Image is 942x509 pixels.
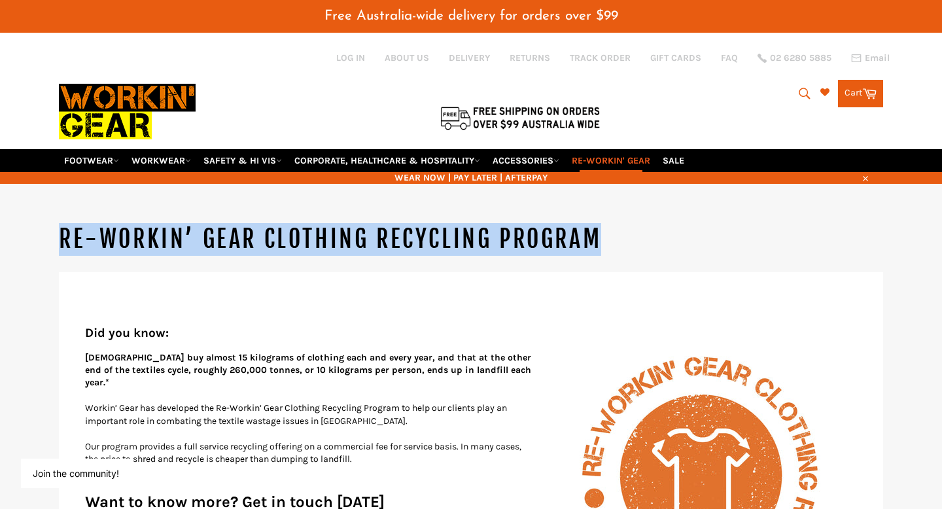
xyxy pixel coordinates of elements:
a: FAQ [721,52,738,64]
span: 02 6280 5885 [770,54,831,63]
a: TRACK ORDER [570,52,631,64]
strong: [DEMOGRAPHIC_DATA] buy almost 15 kilograms of clothing each and every year, and that at the other... [85,352,531,389]
a: WORKWEAR [126,149,196,172]
a: FOOTWEAR [59,149,124,172]
img: Flat $9.95 shipping Australia wide [438,104,602,132]
a: RETURNS [510,52,550,64]
img: Workin Gear leaders in Workwear, Safety Boots, PPE, Uniforms. Australia's No.1 in Workwear [59,75,196,149]
h1: Re-Workin’ Gear Clothing Recycling Program [59,223,883,256]
a: ABOUT US [385,52,429,64]
button: Join the community! [33,468,119,479]
a: RE-WORKIN' GEAR [567,149,655,172]
a: SALE [657,149,689,172]
a: ACCESSORIES [487,149,565,172]
h2: Did you know: [85,325,857,342]
span: WEAR NOW | PAY LATER | AFTERPAY [59,171,883,184]
a: 02 6280 5885 [758,54,831,63]
span: Free Australia-wide delivery for orders over $99 [324,9,618,23]
p: Our program provides a full service recycling offering on a commercial fee for service basis. In ... [85,440,857,466]
a: GIFT CARDS [650,52,701,64]
a: CORPORATE, HEALTHCARE & HOSPITALITY [289,149,485,172]
span: Email [865,54,890,63]
a: Email [851,53,890,63]
p: Workin’ Gear has developed the Re-Workin’ Gear Clothing Recycling Program to help our clients pla... [85,402,857,427]
a: DELIVERY [449,52,490,64]
a: Log in [336,52,365,63]
a: Cart [838,80,883,107]
a: SAFETY & HI VIS [198,149,287,172]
